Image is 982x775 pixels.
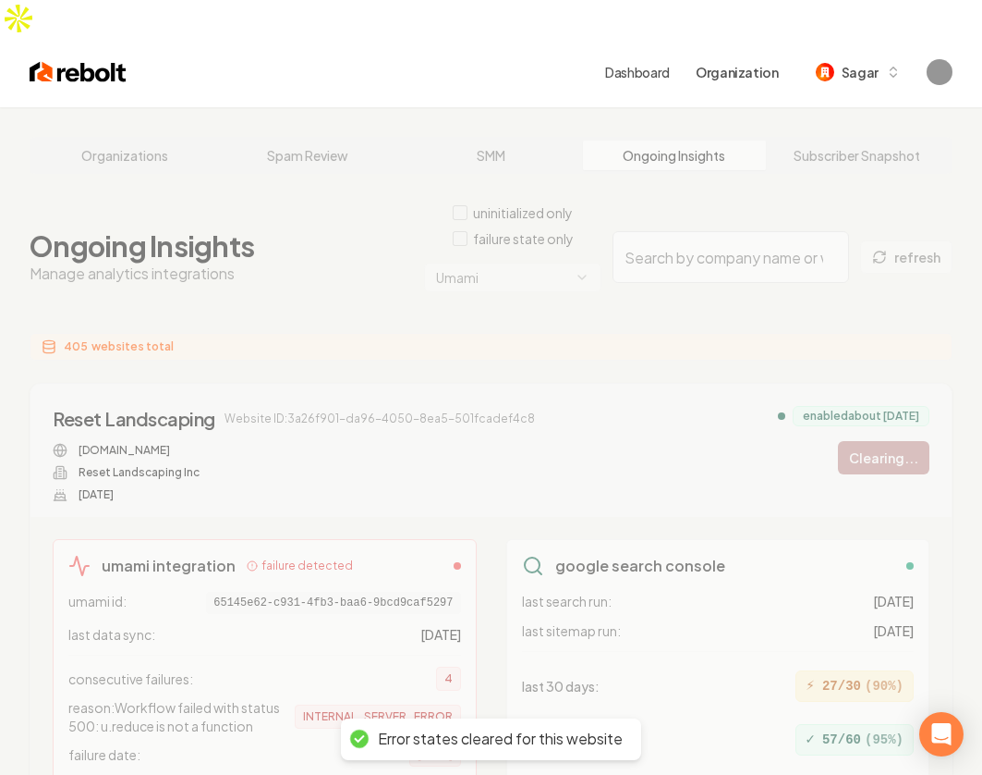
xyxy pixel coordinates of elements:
button: Organization [685,55,790,89]
div: Error states cleared for this website [378,730,623,749]
img: Sagar [816,63,834,81]
button: Open user button [927,59,952,85]
img: Rebolt Logo [30,59,127,85]
a: Dashboard [605,63,670,81]
img: Sagar Soni [927,59,952,85]
span: Sagar [842,63,879,82]
div: Open Intercom Messenger [919,712,964,757]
